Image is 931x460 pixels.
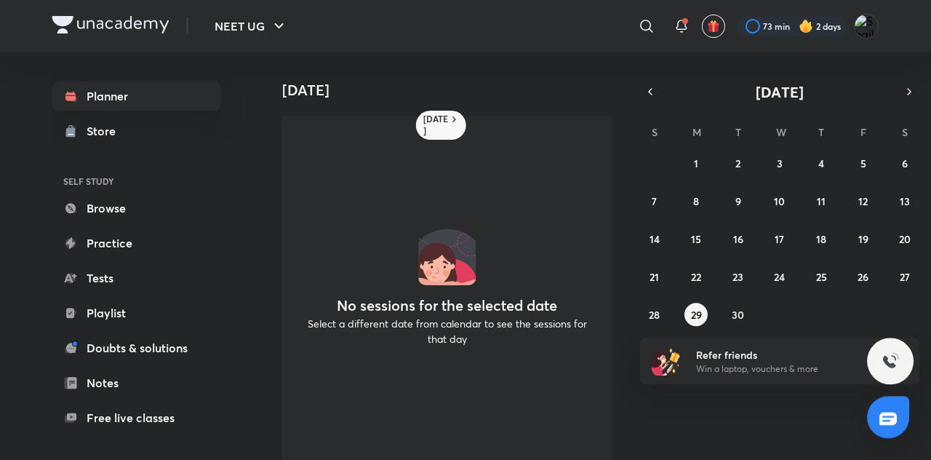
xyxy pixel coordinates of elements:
abbr: September 26, 2025 [858,270,868,284]
abbr: September 9, 2025 [735,194,741,208]
img: Shaikh abdul [854,14,879,39]
button: [DATE] [660,82,899,102]
button: NEET UG [206,12,297,41]
button: September 3, 2025 [768,151,791,175]
button: September 12, 2025 [852,189,875,213]
button: avatar [702,15,725,38]
abbr: September 2, 2025 [735,156,740,170]
abbr: September 14, 2025 [650,232,660,246]
button: September 9, 2025 [727,189,750,213]
abbr: September 23, 2025 [732,270,743,284]
abbr: September 10, 2025 [774,194,785,208]
img: Company Logo [52,16,169,33]
button: September 2, 2025 [727,151,750,175]
abbr: September 29, 2025 [691,308,702,322]
abbr: September 25, 2025 [816,270,827,284]
a: Notes [52,368,221,397]
abbr: Monday [692,125,701,139]
button: September 19, 2025 [852,227,875,250]
button: September 13, 2025 [893,189,916,213]
abbr: Tuesday [735,125,741,139]
abbr: Sunday [652,125,658,139]
abbr: September 3, 2025 [777,156,783,170]
abbr: Wednesday [776,125,786,139]
button: September 29, 2025 [684,303,708,326]
abbr: September 7, 2025 [652,194,657,208]
div: Store [87,122,125,140]
button: September 16, 2025 [727,227,750,250]
abbr: September 8, 2025 [693,194,699,208]
button: September 18, 2025 [810,227,833,250]
button: September 24, 2025 [768,265,791,288]
abbr: September 1, 2025 [694,156,698,170]
h6: Refer friends [696,347,875,362]
button: September 8, 2025 [684,189,708,213]
button: September 11, 2025 [810,189,833,213]
a: Tests [52,263,221,293]
button: September 10, 2025 [768,189,791,213]
a: Store [52,116,221,146]
abbr: September 13, 2025 [900,194,910,208]
button: September 23, 2025 [727,265,750,288]
img: ttu [882,352,899,370]
button: September 30, 2025 [727,303,750,326]
button: September 5, 2025 [852,151,875,175]
button: September 4, 2025 [810,151,833,175]
a: Browse [52,194,221,223]
abbr: September 20, 2025 [899,232,911,246]
abbr: Saturday [902,125,908,139]
button: September 17, 2025 [768,227,791,250]
button: September 28, 2025 [643,303,666,326]
abbr: September 11, 2025 [817,194,826,208]
abbr: September 18, 2025 [816,232,826,246]
button: September 7, 2025 [643,189,666,213]
abbr: September 22, 2025 [691,270,701,284]
abbr: September 4, 2025 [818,156,824,170]
abbr: September 24, 2025 [774,270,785,284]
h4: No sessions for the selected date [337,297,558,314]
a: Practice [52,229,221,258]
button: September 6, 2025 [893,151,916,175]
img: streak [799,19,813,33]
a: Planner [52,82,221,111]
h4: [DATE] [282,82,624,99]
button: September 1, 2025 [684,151,708,175]
a: Doubts & solutions [52,333,221,362]
a: Playlist [52,298,221,328]
button: September 14, 2025 [643,227,666,250]
abbr: September 6, 2025 [902,156,908,170]
abbr: September 17, 2025 [775,232,784,246]
abbr: Friday [860,125,866,139]
abbr: September 28, 2025 [649,308,660,322]
button: September 21, 2025 [643,265,666,288]
a: Company Logo [52,16,169,37]
button: September 25, 2025 [810,265,833,288]
abbr: September 19, 2025 [858,232,868,246]
p: Win a laptop, vouchers & more [696,362,875,376]
img: No events [418,227,476,285]
img: avatar [707,20,720,33]
abbr: September 5, 2025 [860,156,866,170]
abbr: September 16, 2025 [733,232,743,246]
abbr: Thursday [818,125,824,139]
span: [DATE] [756,82,804,102]
a: Free live classes [52,403,221,432]
button: September 26, 2025 [852,265,875,288]
button: September 20, 2025 [893,227,916,250]
p: Select a different date from calendar to see the sessions for that day [300,316,595,346]
h6: SELF STUDY [52,169,221,194]
button: September 22, 2025 [684,265,708,288]
abbr: September 21, 2025 [650,270,659,284]
abbr: September 15, 2025 [691,232,701,246]
button: September 27, 2025 [893,265,916,288]
abbr: September 27, 2025 [900,270,910,284]
button: September 15, 2025 [684,227,708,250]
h6: [DATE] [423,114,449,137]
abbr: September 30, 2025 [732,308,744,322]
abbr: September 12, 2025 [858,194,868,208]
img: referral [652,346,681,376]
